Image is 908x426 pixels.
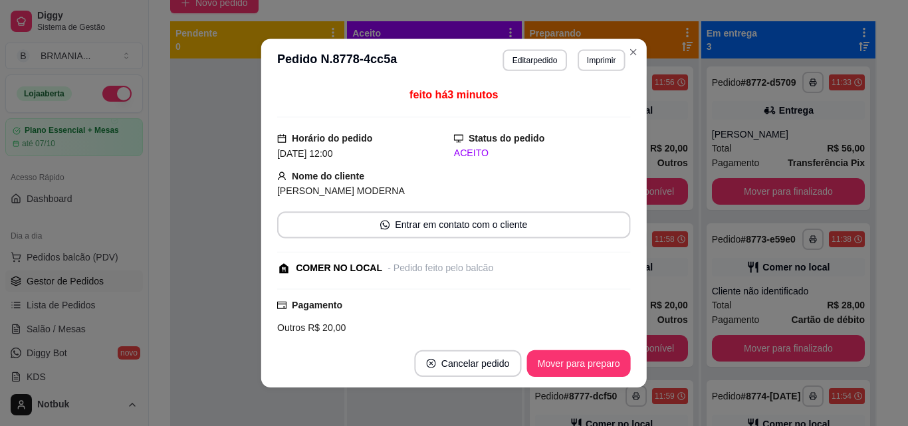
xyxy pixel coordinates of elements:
[380,220,390,229] span: whats-app
[277,322,305,333] span: Outros
[503,49,567,70] button: Editarpedido
[623,41,644,62] button: Close
[292,133,372,144] strong: Horário do pedido
[277,134,286,143] span: calendar
[454,134,463,143] span: desktop
[415,350,522,376] button: close-circleCancelar pedido
[454,146,631,160] div: ACEITO
[277,49,397,70] h3: Pedido N. 8778-4cc5a
[578,49,625,70] button: Imprimir
[527,350,631,376] button: Mover para preparo
[292,300,342,310] strong: Pagamento
[305,322,346,333] span: R$ 20,00
[277,171,286,180] span: user
[469,133,544,144] strong: Status do pedido
[292,171,364,181] strong: Nome do cliente
[409,89,498,100] span: feito há 3 minutos
[277,211,631,238] button: whats-appEntrar em contato com o cliente
[277,148,333,158] span: [DATE] 12:00
[388,261,493,275] div: - Pedido feito pelo balcão
[277,300,286,310] span: credit-card
[277,185,405,196] span: [PERSON_NAME] MODERNA
[296,261,382,275] div: COMER NO LOCAL
[427,359,436,368] span: close-circle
